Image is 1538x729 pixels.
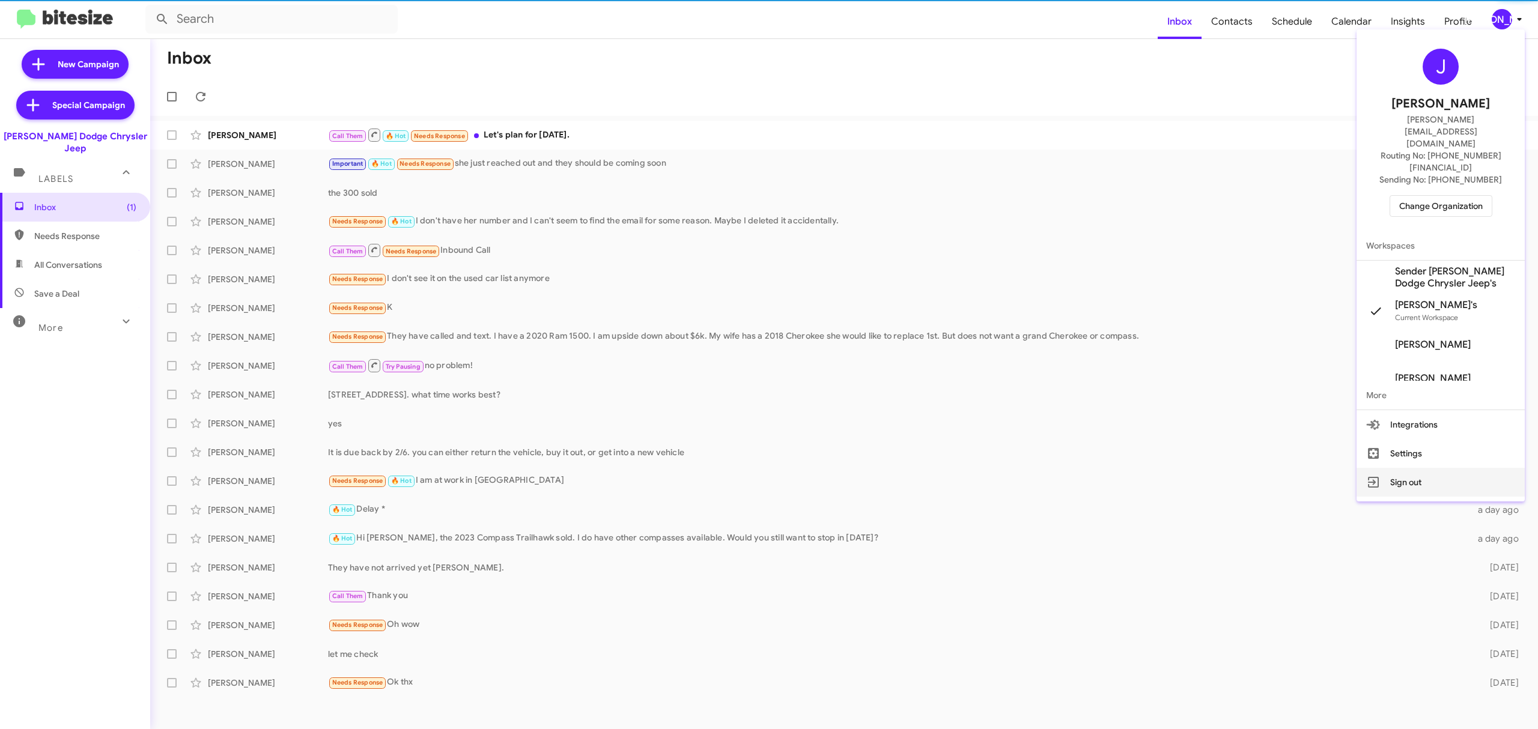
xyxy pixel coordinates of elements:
span: Change Organization [1399,196,1483,216]
div: J [1423,49,1459,85]
span: [PERSON_NAME] [1395,372,1471,384]
span: Sending No: [PHONE_NUMBER] [1379,174,1502,186]
button: Change Organization [1390,195,1492,217]
span: Sender [PERSON_NAME] Dodge Chrysler Jeep's [1395,265,1515,289]
span: [PERSON_NAME] [1395,339,1471,351]
button: Settings [1357,439,1525,468]
span: More [1357,381,1525,410]
button: Sign out [1357,468,1525,497]
span: [PERSON_NAME][EMAIL_ADDRESS][DOMAIN_NAME] [1371,113,1510,150]
span: [PERSON_NAME]'s [1395,299,1477,311]
span: Routing No: [PHONE_NUMBER][FINANCIAL_ID] [1371,150,1510,174]
span: Current Workspace [1395,313,1458,322]
span: Workspaces [1357,231,1525,260]
button: Integrations [1357,410,1525,439]
span: [PERSON_NAME] [1391,94,1490,113]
